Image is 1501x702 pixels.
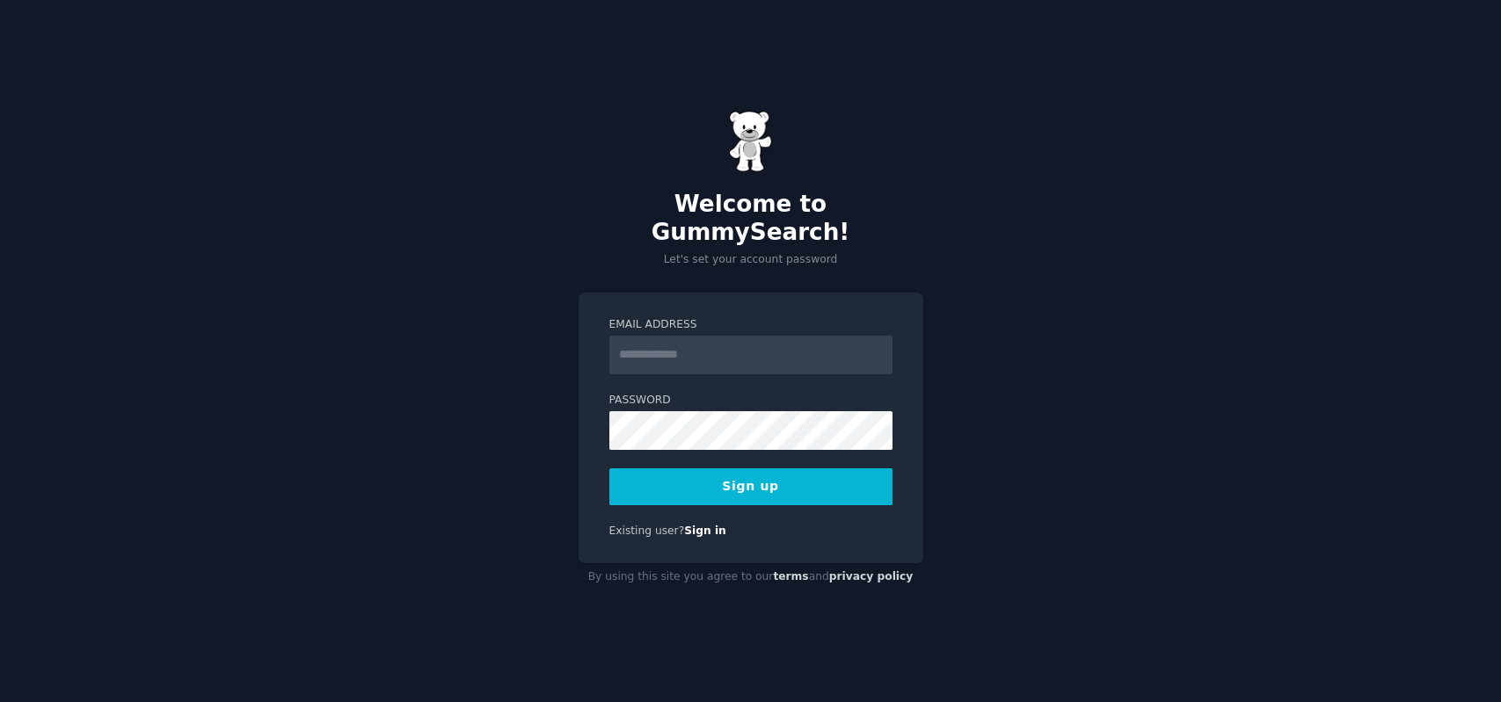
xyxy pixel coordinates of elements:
label: Email Address [609,317,893,333]
a: privacy policy [829,570,914,583]
a: terms [773,570,808,583]
h2: Welcome to GummySearch! [579,191,923,246]
img: Gummy Bear [729,111,773,172]
div: By using this site you agree to our and [579,563,923,591]
p: Let's set your account password [579,252,923,268]
label: Password [609,393,893,409]
button: Sign up [609,468,893,505]
a: Sign in [684,525,726,537]
span: Existing user? [609,525,685,537]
